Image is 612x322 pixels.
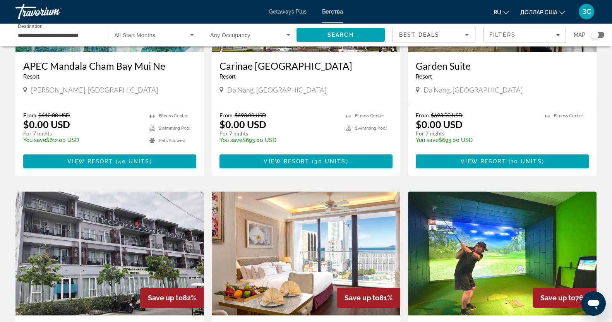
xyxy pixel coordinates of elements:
font: ЗС [582,7,591,15]
span: Filters [489,32,516,38]
span: $693.00 USD [431,112,463,118]
img: Kosmos Apart Hotel [15,192,204,315]
div: 82% [140,288,204,308]
span: Map [574,29,585,40]
span: ( ) [506,158,544,164]
div: 81% [337,288,400,308]
font: доллар США [520,9,557,15]
p: $693.00 USD [416,137,537,143]
iframe: Кнопка запуска окна обмена сообщениями [581,291,606,316]
a: Carinae [GEOGRAPHIC_DATA] [219,60,393,72]
img: Melia Vinpearl Nha Trang Empire [212,192,400,315]
div: 76% [533,288,597,308]
span: Destination [18,24,43,29]
a: APEC Mandala Cham Bay Mui Ne [23,60,196,72]
span: All Start Months [115,32,156,38]
span: You save [219,137,242,143]
button: View Resort(30 units) [219,154,393,168]
span: From [416,112,429,118]
span: 40 units [118,158,150,164]
span: Pets Allowed [159,138,185,143]
a: Garden Suite [416,60,589,72]
p: For 7 nights [416,130,537,137]
a: Травориум [15,2,93,22]
span: 30 units [314,158,346,164]
button: Изменить валюту [520,7,565,18]
span: Resort [219,74,236,80]
button: Filters [483,27,566,43]
span: Resort [23,74,39,80]
span: Da Nang, [GEOGRAPHIC_DATA] [423,86,523,94]
span: ( ) [309,158,348,164]
span: ( ) [113,158,152,164]
span: View Resort [460,158,506,164]
span: You save [416,137,439,143]
span: Save up to [148,294,183,302]
button: View Resort(40 units) [23,154,196,168]
p: $0.00 USD [416,118,463,130]
span: [PERSON_NAME], [GEOGRAPHIC_DATA] [31,86,158,94]
span: Da Nang, [GEOGRAPHIC_DATA] [227,86,326,94]
span: From [219,112,233,118]
span: Swimming Pool [159,126,190,131]
p: $0.00 USD [219,118,266,130]
p: $612.00 USD [23,137,142,143]
span: Swimming Pool [355,126,387,131]
span: $612.00 USD [38,112,70,118]
button: Меню пользователя [576,3,597,20]
input: Select destination [18,31,98,40]
span: Best Deals [399,32,439,38]
span: Resort [416,74,432,80]
p: For 7 nights [219,130,338,137]
button: Search [297,28,385,42]
span: Save up to [540,294,575,302]
button: Изменить язык [494,7,509,18]
p: For 7 nights [23,130,142,137]
span: 10 units [511,158,542,164]
span: Any Occupancy [210,32,250,38]
span: Search [327,32,354,38]
a: Getaways Plus [269,9,307,15]
img: Alma Resort [408,192,597,315]
font: ru [494,9,501,15]
span: From [23,112,36,118]
mat-select: Sort by [399,30,469,39]
span: Fitness Center [554,113,583,118]
a: Бегства [322,9,343,15]
span: Fitness Center [159,113,188,118]
span: Save up to [345,294,379,302]
span: View Resort [67,158,113,164]
span: $693.00 USD [235,112,266,118]
p: $693.00 USD [219,137,338,143]
button: View Resort(10 units) [416,154,589,168]
span: View Resort [264,158,309,164]
span: Fitness Center [355,113,384,118]
p: $0.00 USD [23,118,70,130]
span: You save [23,137,46,143]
